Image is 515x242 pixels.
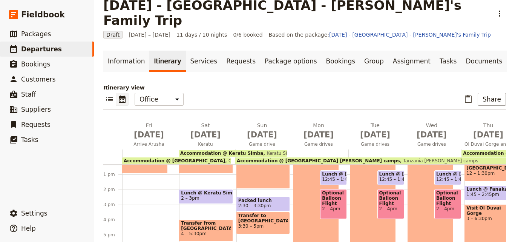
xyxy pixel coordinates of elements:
[260,51,321,72] a: Package options
[233,31,262,39] span: 0/6 booked
[295,122,342,140] h2: Mon
[462,93,475,106] button: Paste itinerary item
[379,190,402,206] span: Optional Balloon Flight
[235,157,513,164] div: Accommodation @ [GEOGRAPHIC_DATA] [PERSON_NAME] campsTanzania [PERSON_NAME] camps
[21,210,48,217] span: Settings
[461,141,515,147] span: Ol Duvai Gorge and [GEOGRAPHIC_DATA]
[21,136,38,143] span: Tasks
[408,129,455,140] span: [DATE]
[149,51,185,72] a: Itinerary
[379,171,402,177] span: Lunch @ [GEOGRAPHIC_DATA][PERSON_NAME]
[329,32,491,38] a: [DATE] - [GEOGRAPHIC_DATA] - [PERSON_NAME]'s Family Trip
[320,189,347,219] div: Optional Balloon Flight2 – 4pm
[21,121,51,128] span: Requests
[292,122,348,150] button: Mon [DATE]Game drives
[322,206,345,211] span: 2 – 4pm
[436,206,459,211] span: 2 – 4pm
[122,141,176,147] span: Arrive Arusha
[236,212,290,234] div: Transfer to [GEOGRAPHIC_DATA]3:30 – 5pm
[103,51,149,72] a: Information
[235,141,289,147] span: Game drive
[21,76,55,83] span: Customers
[292,141,345,147] span: Game drives
[181,196,199,201] span: 2 – 3pm
[236,197,290,211] div: Packed lunch2:30 – 3:30pm
[176,31,227,39] span: 11 days / 10 nights
[122,122,179,150] button: Fri [DATE]Arrive Arusha
[295,129,342,140] span: [DATE]
[179,122,235,150] button: Sat [DATE]Keratu
[436,177,472,182] span: 12:45 – 1:45pm
[179,150,287,157] div: Accommodation @ Keratu SimbaKeratu Simba
[493,7,506,20] button: Actions
[103,31,123,39] span: Draft
[379,206,402,211] span: 2 – 4pm
[103,171,122,177] div: 1 pm
[408,122,455,140] h2: Wed
[182,122,229,140] h2: Sat
[435,51,461,72] a: Tasks
[103,84,506,91] p: Itinerary view
[21,106,51,113] span: Suppliers
[466,192,499,197] span: 1:45 – 2:45pm
[222,51,260,72] a: Requests
[348,122,405,150] button: Tue [DATE]Game drives
[21,45,62,53] span: Departures
[125,129,173,140] span: [DATE]
[237,158,400,163] span: Accommodation @ [GEOGRAPHIC_DATA] [PERSON_NAME] camps
[129,31,170,39] span: [DATE] – [DATE]
[322,177,357,182] span: 12:45 – 1:45pm
[103,93,116,106] button: List view
[360,51,388,72] a: Group
[181,190,231,196] span: Lunch @ Keratu Simba
[405,122,461,150] button: Wed [DATE]Game drives
[103,187,122,193] div: 2 pm
[322,171,345,177] span: Lunch @ [GEOGRAPHIC_DATA][PERSON_NAME]
[103,202,122,208] div: 3 pm
[436,171,459,177] span: Lunch @ [GEOGRAPHIC_DATA][PERSON_NAME]
[238,129,286,140] span: [DATE]
[179,189,233,204] div: Lunch @ Keratu Simba2 – 3pm
[21,91,36,98] span: Staff
[235,122,292,150] button: Sun [DATE]Game drive
[238,122,286,140] h2: Sun
[379,177,415,182] span: 12:45 – 1:45pm
[103,232,122,238] div: 5 pm
[124,158,225,163] span: Accommodation @ [GEOGRAPHIC_DATA]
[464,129,512,140] span: [DATE]
[186,51,222,72] a: Services
[351,129,399,140] span: [DATE]
[179,219,233,242] div: Transfer from [GEOGRAPHIC_DATA] to [GEOGRAPHIC_DATA] by road4 – 5:30pm
[238,198,288,203] span: Packed lunch
[181,231,231,236] span: 4 – 5:30pm
[182,129,229,140] span: [DATE]
[322,190,345,206] span: Optional Balloon Flight
[238,213,288,224] span: Transfer to [GEOGRAPHIC_DATA]
[180,151,263,156] span: Accommodation @ Keratu Simba
[122,157,231,164] div: Accommodation @ [GEOGRAPHIC_DATA]Outpost Lodge
[400,158,478,163] span: Tanzania [PERSON_NAME] camps
[21,225,36,232] span: Help
[322,51,360,72] a: Bookings
[388,51,435,72] a: Assignment
[116,93,129,106] button: Calendar view
[125,122,173,140] h2: Fri
[434,170,461,185] div: Lunch @ [GEOGRAPHIC_DATA][PERSON_NAME]12:45 – 1:45pm
[103,217,122,223] div: 4 pm
[181,220,231,231] span: Transfer from [GEOGRAPHIC_DATA] to [GEOGRAPHIC_DATA] by road
[464,122,512,140] h2: Thu
[21,30,51,38] span: Packages
[461,51,507,72] a: Documents
[21,9,65,20] span: Fieldbook
[351,122,399,140] h2: Tue
[320,170,347,185] div: Lunch @ [GEOGRAPHIC_DATA][PERSON_NAME]12:45 – 1:45pm
[348,141,402,147] span: Game drives
[436,190,459,206] span: Optional Balloon Flight
[263,151,297,156] span: Keratu Simba
[238,224,288,229] span: 3:30 – 5pm
[377,189,404,219] div: Optional Balloon Flight2 – 4pm
[269,31,491,39] span: Based on the package:
[478,93,506,106] button: Share
[21,60,50,68] span: Bookings
[179,141,232,147] span: Keratu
